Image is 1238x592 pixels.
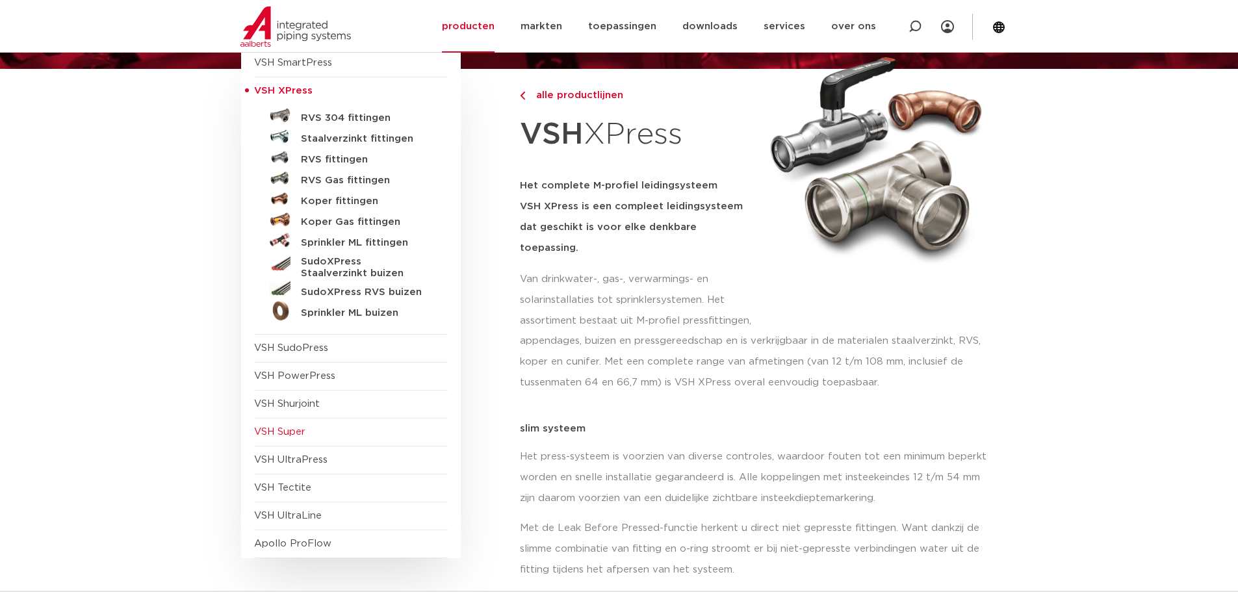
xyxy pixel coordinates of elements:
h5: Sprinkler ML buizen [301,307,430,319]
a: RVS 304 fittingen [254,105,448,126]
a: VSH UltraLine [254,511,322,521]
span: alle productlijnen [528,90,623,100]
a: SudoXPress RVS buizen [254,279,448,300]
p: slim systeem [520,424,998,433]
a: Sprinkler ML fittingen [254,230,448,251]
h5: Koper Gas fittingen [301,216,430,228]
h5: RVS 304 fittingen [301,112,430,124]
h5: Sprinkler ML fittingen [301,237,430,249]
a: Staalverzinkt fittingen [254,126,448,147]
strong: VSH [520,120,584,149]
a: Sprinkler ML buizen [254,300,448,321]
a: RVS fittingen [254,147,448,168]
h5: SudoXPress Staalverzinkt buizen [301,256,430,279]
a: SudoXPress Staalverzinkt buizen [254,251,448,279]
h5: Koper fittingen [301,196,430,207]
h5: RVS fittingen [301,154,430,166]
p: Van drinkwater-, gas-, verwarmings- en solarinstallaties tot sprinklersystemen. Het assortiment b... [520,269,755,331]
p: appendages, buizen en pressgereedschap en is verkrijgbaar in de materialen staalverzinkt, RVS, ko... [520,331,998,393]
a: VSH Tectite [254,483,311,493]
a: VSH Shurjoint [254,399,320,409]
a: Apollo ProFlow [254,539,331,548]
h5: Staalverzinkt fittingen [301,133,430,145]
a: VSH SudoPress [254,343,328,353]
h5: RVS Gas fittingen [301,175,430,187]
a: VSH SmartPress [254,58,332,68]
h5: Het complete M-profiel leidingsysteem VSH XPress is een compleet leidingsysteem dat geschikt is v... [520,175,755,259]
h1: XPress [520,110,755,160]
a: VSH Super [254,427,305,437]
img: chevron-right.svg [520,92,525,100]
a: VSH PowerPress [254,371,335,381]
a: VSH UltraPress [254,455,328,465]
h5: SudoXPress RVS buizen [301,287,430,298]
p: Met de Leak Before Pressed-functie herkent u direct niet gepresste fittingen. Want dankzij de sli... [520,518,998,580]
a: Koper Gas fittingen [254,209,448,230]
a: alle productlijnen [520,88,755,103]
a: RVS Gas fittingen [254,168,448,188]
a: Koper fittingen [254,188,448,209]
p: Het press-systeem is voorzien van diverse controles, waardoor fouten tot een minimum beperkt word... [520,446,998,509]
span: VSH XPress [254,86,313,96]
